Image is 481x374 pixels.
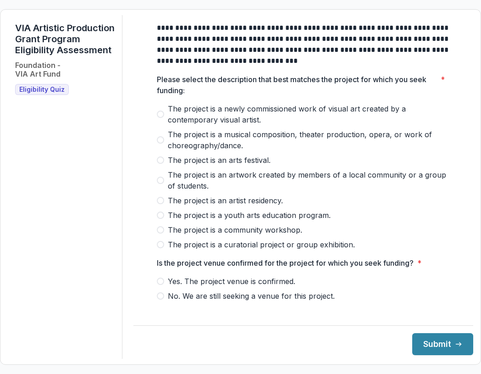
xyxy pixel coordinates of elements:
span: Almost. We are in conversations with a venue (or multiple venues), but have yet to confirm the ve... [168,305,450,327]
span: Yes. The project venue is confirmed. [168,276,295,287]
span: The project is an artwork created by members of a local community or a group of students. [168,169,450,191]
span: The project is a community workshop. [168,224,302,235]
h1: VIA Artistic Production Grant Program Eligibility Assessment [15,22,115,56]
h2: Foundation - VIA Art Fund [15,61,61,78]
span: The project is an artist residency. [168,195,283,206]
span: No. We are still seeking a venue for this project. [168,290,335,301]
span: The project is a newly commissioned work of visual art created by a contemporary visual artist. [168,103,450,125]
p: Is the project venue confirmed for the project for which you seek funding? [157,257,414,268]
p: Please select the description that best matches the project for which you seek funding: [157,74,437,96]
span: The project is a curatorial project or group exhibition. [168,239,355,250]
span: Eligibility Quiz [19,86,65,94]
button: Submit [412,333,473,355]
span: The project is a youth arts education program. [168,210,331,221]
span: The project is an arts festival. [168,155,271,166]
span: The project is a musical composition, theater production, opera, or work of choreography/dance. [168,129,450,151]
